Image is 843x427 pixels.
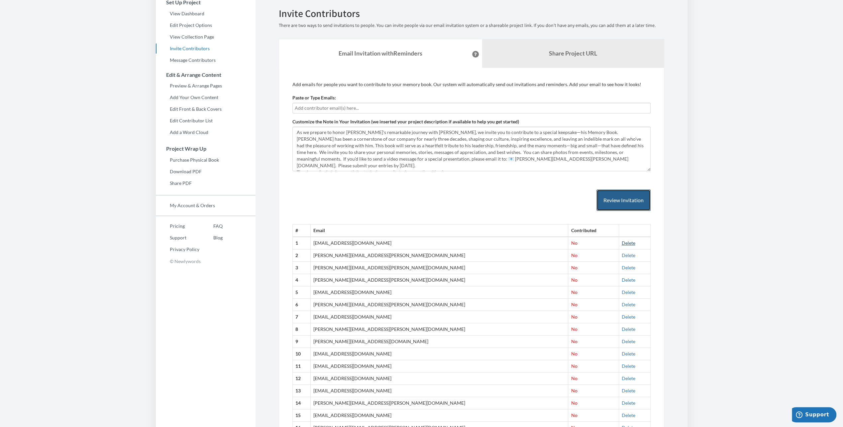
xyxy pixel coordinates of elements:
td: [PERSON_NAME][EMAIL_ADDRESS][PERSON_NAME][DOMAIN_NAME] [310,249,568,262]
a: Delete [622,375,635,381]
span: No [571,412,577,418]
th: 15 [292,409,310,422]
a: Delete [622,351,635,356]
th: 6 [292,299,310,311]
span: No [571,375,577,381]
td: [EMAIL_ADDRESS][DOMAIN_NAME] [310,311,568,323]
td: [PERSON_NAME][EMAIL_ADDRESS][DOMAIN_NAME] [310,336,568,348]
td: [PERSON_NAME][EMAIL_ADDRESS][PERSON_NAME][DOMAIN_NAME] [310,274,568,286]
td: [EMAIL_ADDRESS][DOMAIN_NAME] [310,348,568,360]
span: No [571,363,577,369]
th: 13 [292,385,310,397]
iframe: Opens a widget where you can chat to one of our agents [792,407,836,424]
a: Delete [622,252,635,258]
span: No [571,265,577,270]
th: 10 [292,348,310,360]
th: 11 [292,360,310,372]
th: 9 [292,336,310,348]
a: Privacy Policy [156,244,199,254]
p: There are two ways to send invitations to people. You can invite people via our email invitation ... [279,22,664,29]
a: Delete [622,412,635,418]
td: [PERSON_NAME][EMAIL_ADDRESS][PERSON_NAME][DOMAIN_NAME] [310,397,568,409]
strong: Email Invitation with Reminders [339,50,422,57]
a: Delete [622,314,635,320]
a: Delete [622,339,635,344]
a: View Collection Page [156,32,256,42]
a: Delete [622,302,635,307]
a: View Dashboard [156,9,256,19]
textarea: Celebrating the Legacy of [PERSON_NAME]; A Tribute to Nearly 30 Years at DataScan As we prepare t... [292,127,651,171]
span: No [571,400,577,406]
th: Email [310,224,568,237]
a: Delete [622,326,635,332]
th: 3 [292,262,310,274]
input: Add contributor email(s) here... [295,104,648,112]
th: 7 [292,311,310,323]
a: Message Contributors [156,55,256,65]
th: 5 [292,286,310,299]
td: [EMAIL_ADDRESS][DOMAIN_NAME] [310,286,568,299]
span: No [571,339,577,344]
th: 14 [292,397,310,409]
h3: Project Wrap Up [156,146,256,152]
a: Add Your Own Content [156,92,256,102]
td: [PERSON_NAME][EMAIL_ADDRESS][PERSON_NAME][DOMAIN_NAME] [310,299,568,311]
td: [EMAIL_ADDRESS][DOMAIN_NAME] [310,372,568,385]
a: Download PDF [156,167,256,177]
a: Delete [622,363,635,369]
a: Delete [622,240,635,246]
span: No [571,240,577,246]
th: Contributed [568,224,619,237]
span: No [571,314,577,320]
span: No [571,388,577,393]
a: Add a Word Cloud [156,127,256,137]
a: Delete [622,277,635,283]
td: [EMAIL_ADDRESS][DOMAIN_NAME] [310,237,568,249]
span: No [571,302,577,307]
td: [PERSON_NAME][EMAIL_ADDRESS][PERSON_NAME][DOMAIN_NAME] [310,262,568,274]
a: Share PDF [156,178,256,188]
p: © Newlywords [156,256,256,266]
button: Review Invitation [596,190,651,211]
a: Blog [199,233,223,243]
a: FAQ [199,221,223,231]
span: No [571,277,577,283]
th: 1 [292,237,310,249]
th: 8 [292,323,310,336]
p: Add emails for people you want to contribute to your memory book. Our system will automatically s... [292,81,651,88]
h2: Invite Contributors [279,8,664,19]
span: No [571,252,577,258]
td: [EMAIL_ADDRESS][DOMAIN_NAME] [310,360,568,372]
span: No [571,289,577,295]
label: Paste or Type Emails: [292,94,336,101]
a: Edit Front & Back Covers [156,104,256,114]
a: Edit Contributor List [156,116,256,126]
th: 12 [292,372,310,385]
a: Delete [622,400,635,406]
a: Delete [622,289,635,295]
a: My Account & Orders [156,201,256,211]
a: Preview & Arrange Pages [156,81,256,91]
td: [PERSON_NAME][EMAIL_ADDRESS][PERSON_NAME][DOMAIN_NAME] [310,323,568,336]
a: Delete [622,265,635,270]
a: Invite Contributors [156,44,256,54]
th: # [292,224,310,237]
a: Purchase Physical Book [156,155,256,165]
th: 2 [292,249,310,262]
th: 4 [292,274,310,286]
label: Customize the Note in Your Invitation (we inserted your project description if available to help ... [292,118,519,125]
a: Pricing [156,221,199,231]
td: [EMAIL_ADDRESS][DOMAIN_NAME] [310,385,568,397]
td: [EMAIL_ADDRESS][DOMAIN_NAME] [310,409,568,422]
h3: Edit & Arrange Content [156,72,256,78]
a: Edit Project Options [156,20,256,30]
span: No [571,326,577,332]
a: Support [156,233,199,243]
a: Delete [622,388,635,393]
b: Share Project URL [549,50,597,57]
span: No [571,351,577,356]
